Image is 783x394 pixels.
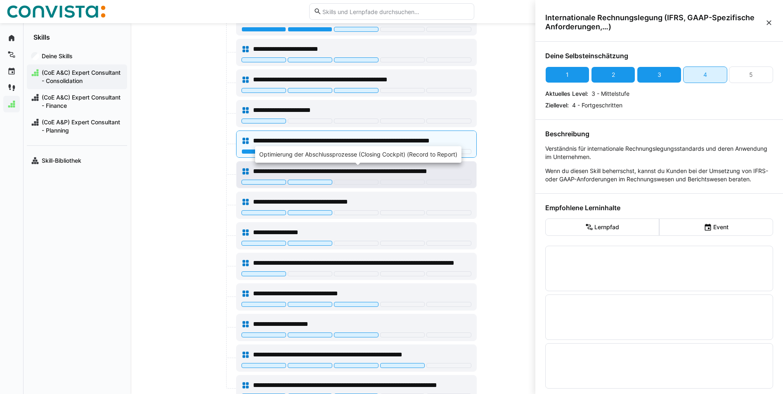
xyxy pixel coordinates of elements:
[40,118,123,135] span: (CoE A&P) Expert Consultant - Planning
[545,167,773,183] p: Wenn du diesen Skill beherrschst, kannst du Kunden bei der Umsetzung von IFRS- oder GAAP-Anforder...
[591,90,629,98] p: 3 - Mittelstufe
[545,204,773,212] h4: Empfohlene Lerninhalte
[545,145,773,161] p: Verständnis für internationale Rechnungslegungsstandards und deren Anwendung im Unternehmen.
[612,71,615,79] div: 2
[40,93,123,110] span: (CoE A&C) Expert Consultant - Finance
[572,101,622,109] p: 4 - Fortgeschritten
[545,90,588,98] p: Aktuelles Level:
[749,71,753,79] div: 5
[658,71,661,79] div: 3
[566,71,569,79] div: 1
[40,69,123,85] span: (CoE A&C) Expert Consultant - Consolidation
[545,101,569,109] p: Ziellevel:
[545,130,773,138] h4: Beschreibung
[703,71,707,79] div: 4
[259,151,457,158] span: Optimierung der Abschlussprozesse (Closing Cockpit) (Record to Report)
[545,218,659,236] eds-button-option: Lernpfad
[545,52,773,60] h4: Deine Selbsteinschätzung
[545,13,765,31] span: Internationale Rechnungslegung (IFRS, GAAP-Spezifische Anforderungen,…)
[322,8,469,15] input: Skills und Lernpfade durchsuchen…
[659,218,773,236] eds-button-option: Event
